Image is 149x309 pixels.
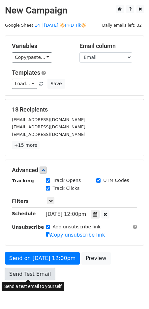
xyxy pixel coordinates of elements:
h5: Variables [12,42,70,50]
a: Preview [81,252,110,265]
label: Add unsubscribe link [53,223,101,230]
small: [EMAIL_ADDRESS][DOMAIN_NAME] [12,132,85,137]
span: Daily emails left: 32 [100,22,144,29]
label: UTM Codes [103,177,129,184]
strong: Schedule [12,211,36,216]
span: [DATE] 12:00pm [46,211,86,217]
a: Send Test Email [5,268,55,280]
a: 14 | [DATE] 🔆PHD Tik🔆 [35,23,86,28]
label: Track Clicks [53,185,80,192]
a: Templates [12,69,40,76]
a: Load... [12,79,37,89]
h5: Advanced [12,167,137,174]
button: Save [47,79,65,89]
strong: Filters [12,198,29,204]
div: Send a test email to yourself [2,282,64,291]
a: +15 more [12,141,40,149]
small: Google Sheet: [5,23,86,28]
strong: Tracking [12,178,34,183]
h5: Email column [79,42,137,50]
a: Daily emails left: 32 [100,23,144,28]
a: Copy/paste... [12,52,52,63]
h5: 18 Recipients [12,106,137,113]
label: Track Opens [53,177,81,184]
a: Copy unsubscribe link [46,232,105,238]
h2: New Campaign [5,5,144,16]
small: [EMAIL_ADDRESS][DOMAIN_NAME] [12,117,85,122]
small: [EMAIL_ADDRESS][DOMAIN_NAME] [12,124,85,129]
a: Send on [DATE] 12:00pm [5,252,80,265]
strong: Unsubscribe [12,224,44,230]
iframe: Chat Widget [116,277,149,309]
